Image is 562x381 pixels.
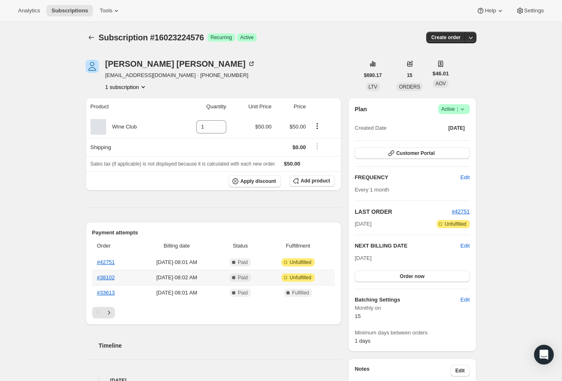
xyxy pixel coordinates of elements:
span: Minimum days between orders [355,329,469,337]
button: 15 [402,70,417,81]
th: Shipping [86,138,172,156]
th: Price [274,98,308,116]
span: [DATE] · 08:02 AM [139,273,215,282]
span: 15 [355,313,360,319]
button: Product actions [311,122,324,131]
span: $690.17 [364,72,382,79]
button: Edit [455,293,474,306]
span: Unfulfilled [290,274,311,281]
span: Recurring [211,34,232,41]
h2: LAST ORDER [355,208,452,216]
button: $690.17 [359,70,387,81]
span: Paid [238,290,248,296]
span: Tools [100,7,112,14]
span: ORDERS [399,84,420,90]
button: Settings [511,5,549,16]
h2: NEXT BILLING DATE [355,242,460,250]
span: $46.01 [432,70,449,78]
span: [DATE] [448,125,465,131]
span: Settings [524,7,544,14]
span: Sales tax (if applicable) is not displayed because it is calculated with each new order. [91,161,276,167]
th: Quantity [172,98,229,116]
a: #42751 [452,208,469,215]
span: Edit [460,173,469,182]
span: $50.00 [290,124,306,130]
span: Status [220,242,261,250]
button: Analytics [13,5,45,16]
span: Monthly on [355,304,469,312]
button: Order now [355,271,469,282]
span: [DATE] · 08:01 AM [139,289,215,297]
button: Add product [289,175,335,187]
span: Customer Portal [396,150,434,157]
h2: Timeline [99,341,342,350]
span: 15 [407,72,412,79]
button: Create order [426,32,465,43]
a: #42751 [97,259,115,265]
button: Shipping actions [311,142,324,151]
h2: Payment attempts [92,229,335,237]
span: [EMAIL_ADDRESS][DOMAIN_NAME] · [PHONE_NUMBER] [105,71,255,79]
span: Active [240,34,254,41]
span: Subscriptions [51,7,88,14]
div: Open Intercom Messenger [534,345,554,365]
span: AOV [435,81,446,86]
button: Next [103,307,115,318]
span: Subscription #16023224576 [99,33,204,42]
span: [DATE] · 08:01 AM [139,258,215,266]
h2: Plan [355,105,367,113]
button: Subscriptions [86,32,97,43]
a: #33613 [97,290,115,296]
span: Every 1 month [355,187,389,193]
button: Tools [95,5,125,16]
span: LTV [369,84,377,90]
div: [PERSON_NAME] [PERSON_NAME] [105,60,255,68]
span: Apply discount [240,178,276,185]
span: Edit [460,296,469,304]
button: Edit [460,242,469,250]
a: #38102 [97,274,115,280]
span: | [457,106,458,112]
span: [DATE] [355,255,372,261]
span: Unfulfilled [445,221,467,227]
span: Fulfillment [266,242,330,250]
span: Add product [301,178,330,184]
h2: FREQUENCY [355,173,460,182]
span: Billing date [139,242,215,250]
button: #42751 [452,208,469,216]
span: Danielle Tuohy [86,60,99,73]
span: $50.00 [255,124,272,130]
span: $50.00 [284,161,300,167]
span: Created Date [355,124,386,132]
button: Subscriptions [46,5,93,16]
th: Product [86,98,172,116]
button: Product actions [105,83,147,91]
button: Customer Portal [355,147,469,159]
div: Wine Club [106,123,137,131]
span: [DATE] [355,220,372,228]
h3: Notes [355,365,451,376]
span: 1 days [355,338,370,344]
span: Edit [455,367,465,374]
span: Unfulfilled [290,259,311,266]
span: Order now [400,273,425,280]
span: Paid [238,274,248,281]
span: Help [485,7,496,14]
span: Create order [431,34,460,41]
span: Active [441,105,467,113]
th: Order [92,237,137,255]
h6: Batching Settings [355,296,460,304]
span: Fulfilled [292,290,309,296]
button: [DATE] [444,122,470,134]
nav: Pagination [92,307,335,318]
span: Analytics [18,7,40,14]
button: Edit [455,171,474,184]
button: Apply discount [229,175,281,187]
th: Unit Price [229,98,274,116]
button: Help [471,5,509,16]
button: Edit [451,365,470,376]
span: $0.00 [293,144,306,150]
span: Paid [238,259,248,266]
